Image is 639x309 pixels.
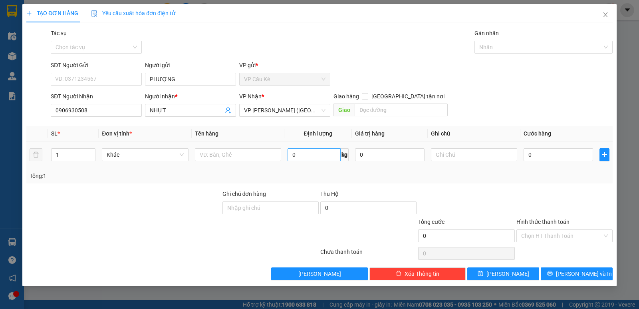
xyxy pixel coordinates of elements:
[244,73,325,85] span: VP Cầu Kè
[355,104,448,116] input: Dọc đường
[341,148,349,161] span: kg
[516,219,570,225] label: Hình thức thanh toán
[195,130,218,137] span: Tên hàng
[16,16,64,23] span: VP Cầu Kè -
[222,191,266,197] label: Ghi chú đơn hàng
[102,130,132,137] span: Đơn vị tính
[599,148,609,161] button: plus
[91,10,175,16] span: Yêu cầu xuất hóa đơn điện tử
[478,271,483,277] span: save
[271,267,367,280] button: [PERSON_NAME]
[27,4,93,12] strong: BIÊN NHẬN GỬI HÀNG
[304,130,332,137] span: Định lượng
[524,130,551,137] span: Cước hàng
[355,148,425,161] input: 0
[51,61,142,70] div: SĐT Người Gửi
[556,269,612,278] span: [PERSON_NAME] và In
[541,267,613,280] button: printer[PERSON_NAME] và In
[320,191,339,197] span: Thu Hộ
[355,130,385,137] span: Giá trị hàng
[239,93,262,100] span: VP Nhận
[239,61,330,70] div: VP gửi
[3,52,19,60] span: GIAO:
[418,219,445,225] span: Tổng cước
[26,10,32,16] span: plus
[467,267,539,280] button: save[PERSON_NAME]
[431,148,517,161] input: Ghi Chú
[225,107,231,114] span: user-add
[51,92,142,101] div: SĐT Người Nhận
[51,130,58,137] span: SL
[50,16,64,23] span: CẨM
[195,148,281,161] input: VD: Bàn, Ghế
[368,92,448,101] span: [GEOGRAPHIC_DATA] tận nơi
[107,149,183,161] span: Khác
[3,27,80,42] span: VP [PERSON_NAME] ([GEOGRAPHIC_DATA])
[298,269,341,278] span: [PERSON_NAME]
[428,126,520,142] th: Ghi chú
[244,104,325,116] span: VP Trần Phú (Hàng)
[396,271,401,277] span: delete
[319,247,417,261] div: Chưa thanh toán
[3,43,56,51] span: 0378658888 -
[369,267,466,280] button: deleteXóa Thông tin
[594,4,617,26] button: Close
[91,10,97,17] img: icon
[474,30,499,36] label: Gán nhãn
[333,93,359,100] span: Giao hàng
[3,27,117,42] p: NHẬN:
[486,269,529,278] span: [PERSON_NAME]
[547,271,553,277] span: printer
[43,43,56,51] span: TÂM
[30,171,247,180] div: Tổng: 1
[333,104,355,116] span: Giao
[3,16,117,23] p: GỬI:
[145,61,236,70] div: Người gửi
[602,12,609,18] span: close
[222,201,319,214] input: Ghi chú đơn hàng
[405,269,439,278] span: Xóa Thông tin
[145,92,236,101] div: Người nhận
[26,10,78,16] span: TẠO ĐƠN HÀNG
[600,152,609,158] span: plus
[51,30,67,36] label: Tác vụ
[30,148,42,161] button: delete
